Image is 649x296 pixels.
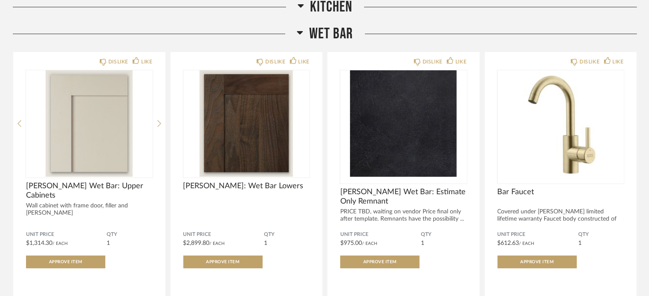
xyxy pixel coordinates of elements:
span: 1 [107,240,110,246]
span: [PERSON_NAME] Wet Bar: Estimate Only Remnant [340,187,467,206]
span: / Each [519,241,535,246]
div: 0 [340,70,467,177]
span: Approve Item [521,260,554,264]
div: LIKE [141,57,152,66]
span: Approve Item [49,260,82,264]
span: Unit Price [26,231,107,238]
div: DISLIKE [108,57,128,66]
div: Covered under [PERSON_NAME] limited lifetime warranty Faucet body constructed of stainless ... [498,208,624,230]
span: QTY [578,231,624,238]
div: DISLIKE [579,57,600,66]
img: undefined [183,70,310,177]
img: undefined [498,70,624,177]
span: $1,314.30 [26,240,52,246]
span: Approve Item [363,260,397,264]
img: undefined [340,70,467,177]
button: Approve Item [183,256,263,268]
span: Bar Faucet [498,187,624,197]
div: LIKE [613,57,624,66]
div: LIKE [298,57,310,66]
span: QTY [421,231,467,238]
span: [PERSON_NAME]: Wet Bar Lowers [183,181,310,191]
span: QTY [107,231,153,238]
span: $2,899.80 [183,240,210,246]
div: Wall cabinet with frame door, filler and [PERSON_NAME] [26,202,153,217]
div: DISLIKE [423,57,443,66]
div: LIKE [455,57,466,66]
button: Approve Item [26,256,105,268]
div: DISLIKE [265,57,285,66]
span: QTY [264,231,310,238]
span: $975.00 [340,240,362,246]
span: Wet Bar [310,25,353,43]
span: Unit Price [183,231,264,238]
span: 1 [421,240,425,246]
button: Approve Item [340,256,420,268]
span: / Each [362,241,377,246]
button: Approve Item [498,256,577,268]
span: / Each [210,241,225,246]
span: Unit Price [340,231,421,238]
div: PRICE TBD, waiting on vendor Price final only after template. Remnants have the possibility ... [340,208,467,223]
span: Unit Price [498,231,579,238]
div: 0 [498,70,624,177]
span: / Each [52,241,68,246]
span: [PERSON_NAME] Wet Bar: Upper Cabinets [26,181,153,200]
span: 1 [264,240,267,246]
span: $612.63 [498,240,519,246]
img: undefined [26,70,153,177]
span: Approve Item [206,260,240,264]
span: 1 [578,240,582,246]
